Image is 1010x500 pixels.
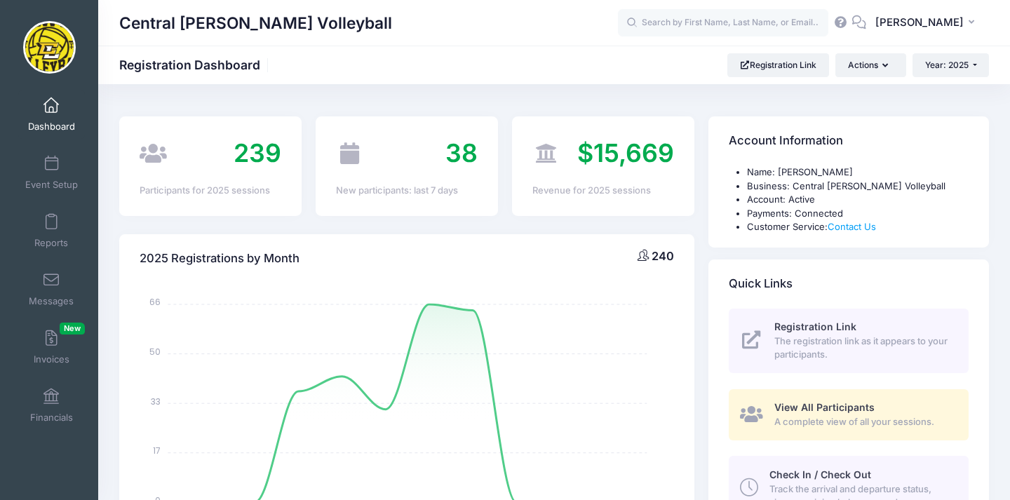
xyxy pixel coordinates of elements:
span: Financials [30,412,73,424]
a: Dashboard [18,90,85,139]
span: Reports [34,237,68,249]
h4: Account Information [729,121,843,161]
a: Financials [18,381,85,430]
button: Actions [835,53,905,77]
li: Payments: Connected [747,207,969,221]
a: Event Setup [18,148,85,197]
img: Central Lee Volleyball [23,21,76,74]
li: Account: Active [747,193,969,207]
span: Year: 2025 [925,60,969,70]
li: Business: Central [PERSON_NAME] Volleyball [747,180,969,194]
span: [PERSON_NAME] [875,15,964,30]
span: Registration Link [774,320,856,332]
a: Messages [18,264,85,313]
span: 240 [652,249,674,263]
a: Contact Us [828,221,876,232]
h4: 2025 Registrations by Month [140,238,299,278]
a: Registration Link The registration link as it appears to your participants. [729,309,969,373]
a: Reports [18,206,85,255]
h1: Registration Dashboard [119,58,272,72]
tspan: 66 [150,296,161,308]
li: Name: [PERSON_NAME] [747,165,969,180]
span: Invoices [34,353,69,365]
span: The registration link as it appears to your participants. [774,335,952,362]
tspan: 50 [150,346,161,358]
button: Year: 2025 [913,53,989,77]
tspan: 17 [154,445,161,457]
div: Revenue for 2025 sessions [532,184,674,198]
span: A complete view of all your sessions. [774,415,952,429]
h4: Quick Links [729,264,793,304]
div: New participants: last 7 days [336,184,478,198]
span: 239 [234,137,281,168]
div: Participants for 2025 sessions [140,184,281,198]
input: Search by First Name, Last Name, or Email... [618,9,828,37]
span: View All Participants [774,401,875,413]
span: Messages [29,295,74,307]
li: Customer Service: [747,220,969,234]
span: 38 [445,137,478,168]
tspan: 33 [151,395,161,407]
button: [PERSON_NAME] [866,7,989,39]
span: New [60,323,85,335]
span: Dashboard [28,121,75,133]
h1: Central [PERSON_NAME] Volleyball [119,7,392,39]
span: Check In / Check Out [769,468,871,480]
span: $15,669 [577,137,674,168]
span: Event Setup [25,179,78,191]
a: Registration Link [727,53,829,77]
a: InvoicesNew [18,323,85,372]
a: View All Participants A complete view of all your sessions. [729,389,969,440]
